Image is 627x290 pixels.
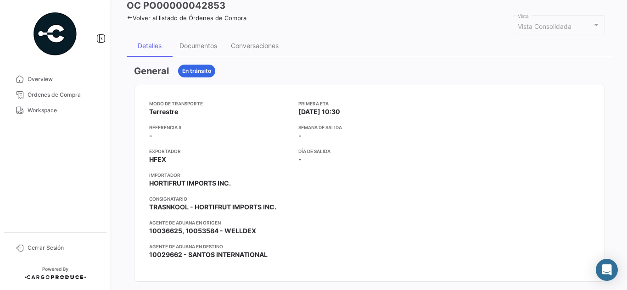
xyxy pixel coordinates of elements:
[298,155,302,164] span: -
[28,91,99,99] span: Órdenes de Compra
[182,67,211,75] span: En tránsito
[149,195,291,202] app-card-info-title: Consignatario
[596,259,618,281] div: Abrir Intercom Messenger
[7,103,103,118] a: Workspace
[149,148,291,155] app-card-info-title: Exportador
[149,107,178,116] span: Terrestre
[149,124,291,131] app-card-info-title: Referencia #
[134,65,169,77] h3: General
[7,71,103,87] a: Overview
[32,11,78,57] img: powered-by.png
[179,42,217,49] div: Documentos
[298,100,440,107] app-card-info-title: Primera ETA
[298,124,440,131] app-card-info-title: Semana de Salida
[518,22,571,30] mat-select-trigger: Vista Consolidada
[149,131,152,140] span: -
[149,155,166,164] span: HFEX
[149,219,291,226] app-card-info-title: Agente de Aduana en Origen
[298,148,440,155] app-card-info-title: Día de Salida
[149,100,291,107] app-card-info-title: Modo de Transporte
[149,179,231,188] span: HORTIFRUT IMPORTS INC.
[231,42,279,49] div: Conversaciones
[28,244,99,252] span: Cerrar Sesión
[28,106,99,115] span: Workspace
[7,87,103,103] a: Órdenes de Compra
[149,250,268,259] span: 10029662 - SANTOS INTERNATIONAL
[149,226,256,235] span: 10036625, 10053584 - WELLDEX
[28,75,99,83] span: Overview
[149,202,276,212] span: TRASNKOOL - HORTIFRUT IMPORTS INC.
[298,131,302,140] span: -
[138,42,162,49] div: Detalles
[298,107,340,116] span: [DATE] 10:30
[127,14,246,22] a: Volver al listado de Órdenes de Compra
[149,171,291,179] app-card-info-title: Importador
[149,243,291,250] app-card-info-title: Agente de Aduana en Destino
